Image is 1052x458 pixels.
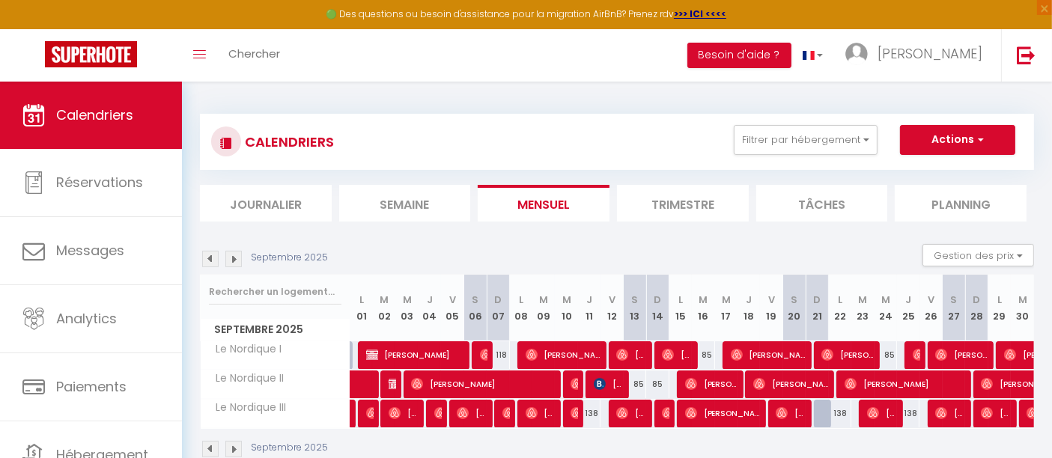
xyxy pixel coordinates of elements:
th: 18 [738,275,760,341]
th: 07 [487,275,509,341]
span: [PERSON_NAME] [776,399,806,427]
img: logout [1017,46,1036,64]
abbr: S [472,293,478,307]
div: 138 [897,400,919,427]
th: 25 [897,275,919,341]
span: [PERSON_NAME] [731,341,806,369]
abbr: S [951,293,958,307]
li: Journalier [200,185,332,222]
abbr: L [997,293,1002,307]
abbr: V [449,293,456,307]
button: Filtrer par hébergement [734,125,878,155]
abbr: M [858,293,867,307]
abbr: J [746,293,752,307]
th: 28 [965,275,988,341]
th: 03 [395,275,418,341]
th: 10 [555,275,577,341]
abbr: L [519,293,523,307]
span: Réservations [56,173,143,192]
span: [PERSON_NAME] [366,341,463,369]
li: Semaine [339,185,471,222]
li: Mensuel [478,185,609,222]
button: Actions [900,125,1015,155]
a: >>> ICI <<<< [674,7,726,20]
th: 20 [783,275,806,341]
abbr: J [905,293,911,307]
span: [PERSON_NAME] [935,399,965,427]
span: [PERSON_NAME] [685,370,738,398]
span: [PERSON_NAME] [662,341,692,369]
abbr: M [380,293,389,307]
abbr: M [722,293,731,307]
th: 11 [578,275,601,341]
abbr: V [609,293,615,307]
img: Super Booking [45,41,137,67]
abbr: M [403,293,412,307]
span: [PERSON_NAME] [571,399,578,427]
abbr: M [1018,293,1027,307]
span: [PERSON_NAME] [411,370,553,398]
span: [PERSON_NAME] [845,370,964,398]
th: 19 [760,275,782,341]
th: 26 [919,275,942,341]
span: [PERSON_NAME] [457,399,487,427]
span: [PERSON_NAME] [616,399,646,427]
abbr: M [881,293,890,307]
span: Messages [56,241,124,260]
th: 27 [943,275,965,341]
abbr: S [631,293,638,307]
abbr: L [838,293,842,307]
button: Gestion des prix [922,244,1034,266]
th: 02 [373,275,395,341]
abbr: J [586,293,592,307]
span: [PERSON_NAME] [685,399,760,427]
input: Rechercher un logement... [209,278,341,305]
div: 118 [487,341,509,369]
a: [PERSON_NAME] [350,400,358,428]
abbr: D [494,293,502,307]
span: [PERSON_NAME] [366,399,374,427]
span: [PERSON_NAME] [389,399,419,427]
th: 06 [464,275,487,341]
span: Le Nordique III [203,400,291,416]
span: [PERSON_NAME] [662,399,669,427]
div: 138 [829,400,851,427]
li: Tâches [756,185,888,222]
span: [PERSON_NAME] [480,341,487,369]
span: Le Nordique II [203,370,288,387]
div: 138 [578,400,601,427]
abbr: L [359,293,364,307]
th: 12 [601,275,623,341]
img: ... [845,43,868,65]
span: [PERSON_NAME] [434,399,442,427]
div: 85 [624,370,646,398]
div: 85 [875,341,897,369]
span: New [PERSON_NAME] [571,370,578,398]
th: 04 [419,275,441,341]
p: Septembre 2025 [251,441,328,455]
abbr: J [427,293,433,307]
th: 15 [669,275,692,341]
span: [PERSON_NAME] [867,399,897,427]
p: Septembre 2025 [251,251,328,265]
th: 09 [532,275,555,341]
span: Chercher [228,46,280,61]
span: Septembre 2025 [201,319,350,341]
abbr: M [562,293,571,307]
div: 85 [646,370,669,398]
a: Chercher [217,29,291,82]
span: Le Nordique I [203,341,286,358]
th: 16 [692,275,714,341]
th: 29 [988,275,1011,341]
span: [PERSON_NAME] [594,370,624,398]
div: 85 [692,341,714,369]
abbr: D [654,293,661,307]
span: [PERSON_NAME] [616,341,646,369]
span: [PERSON_NAME] [821,341,874,369]
abbr: D [973,293,981,307]
span: [PERSON_NAME] [526,341,601,369]
th: 17 [715,275,738,341]
span: [PERSON_NAME] [526,399,556,427]
abbr: M [539,293,548,307]
li: Planning [895,185,1027,222]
